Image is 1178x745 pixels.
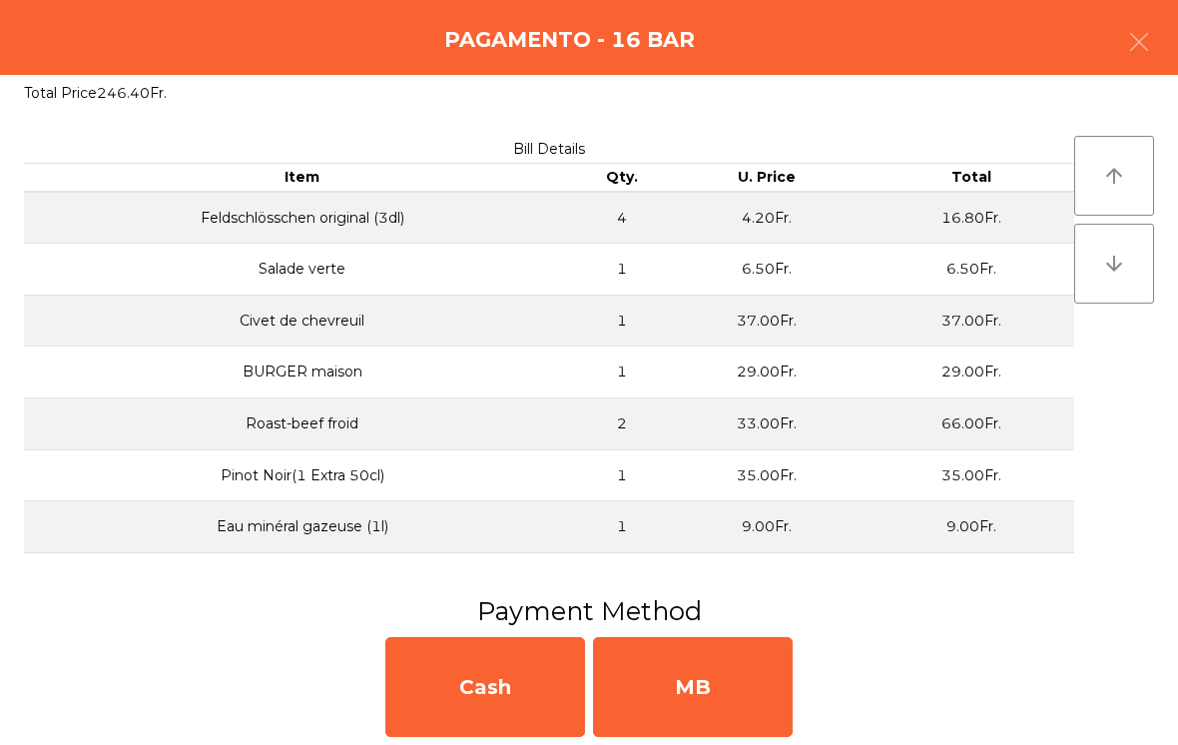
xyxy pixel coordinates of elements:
th: Qty. [581,164,664,192]
td: 37.00Fr. [869,295,1074,347]
td: 29.00Fr. [664,347,870,398]
td: 66.00Fr. [869,398,1074,450]
button: arrow_upward [1074,136,1154,216]
td: 2 [581,398,664,450]
i: arrow_downward [1102,252,1126,276]
td: 16.80Fr. [869,192,1074,244]
span: Bill Details [513,140,585,158]
button: arrow_downward [1074,224,1154,304]
td: 1 [581,295,664,347]
td: 1 [581,244,664,296]
td: 9.00Fr. [869,552,1074,604]
th: Total [869,164,1074,192]
div: MB [593,637,793,737]
span: 246.40Fr. [97,84,167,102]
td: Gâteau Nemours [24,552,581,604]
td: 35.00Fr. [869,449,1074,501]
td: 35.00Fr. [664,449,870,501]
td: Roast-beef froid [24,398,581,450]
div: Cash [385,637,585,737]
td: 1 [581,501,664,553]
td: Feldschlösschen original (3dl) [24,192,581,244]
td: 1 [581,449,664,501]
td: Salade verte [24,244,581,296]
td: 6.50Fr. [664,244,870,296]
h3: Payment Method [15,593,1163,629]
td: 4.20Fr. [664,192,870,244]
td: 1 [581,552,664,604]
td: 1 [581,347,664,398]
td: 29.00Fr. [869,347,1074,398]
i: arrow_upward [1102,164,1126,188]
td: 9.00Fr. [869,501,1074,553]
td: 9.00Fr. [664,552,870,604]
td: 33.00Fr. [664,398,870,450]
span: Total Price [24,84,97,102]
td: 6.50Fr. [869,244,1074,296]
th: U. Price [664,164,870,192]
td: Civet de chevreuil [24,295,581,347]
th: Item [24,164,581,192]
td: Pinot Noir [24,449,581,501]
td: Eau minéral gazeuse (1l) [24,501,581,553]
td: 9.00Fr. [664,501,870,553]
h4: Pagamento - 16 BAR [444,25,695,55]
td: 37.00Fr. [664,295,870,347]
span: (1 Extra 50cl) [292,466,384,484]
td: 4 [581,192,664,244]
td: BURGER maison [24,347,581,398]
